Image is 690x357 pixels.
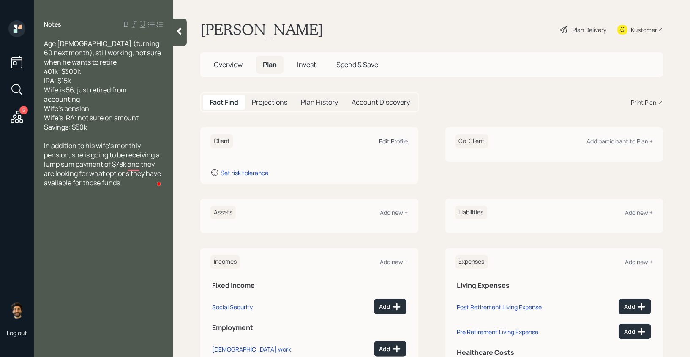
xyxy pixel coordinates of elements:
div: Social Security [212,303,253,311]
div: Add new + [625,258,653,266]
div: To enrich screen reader interactions, please activate Accessibility in Grammarly extension settings [44,39,163,187]
div: Edit Profile [379,137,408,145]
h6: Incomes [210,255,240,269]
h6: Liabilities [455,206,487,219]
div: 5 [19,106,28,114]
h5: Living Expenses [457,281,652,289]
label: Notes [44,20,61,29]
div: Kustomer [631,25,657,34]
span: Overview [214,60,243,69]
span: Plan [263,60,277,69]
div: Post Retirement Living Expense [457,303,542,311]
div: Add [379,303,401,311]
div: Add new + [625,208,653,216]
span: In addition to his wife's monthly pension, she is going to be receiving a lump sum payment of $78... [44,141,162,187]
button: Add [374,299,406,314]
h5: Employment [212,324,406,332]
div: Add new + [380,208,408,216]
div: [DEMOGRAPHIC_DATA] work [212,345,291,353]
div: Add new + [380,258,408,266]
h5: Healthcare Costs [457,349,652,357]
h5: Fixed Income [212,281,406,289]
button: Add [619,299,651,314]
div: Add [624,327,646,336]
img: eric-schwartz-headshot.png [8,302,25,319]
div: Log out [7,329,27,337]
button: Add [374,341,406,357]
div: Set risk tolerance [221,169,268,177]
div: Print Plan [631,98,656,107]
button: Add [619,324,651,339]
span: Age [DEMOGRAPHIC_DATA] (turning 60 next month), still working, not sure when he wants to retire 4... [44,39,162,132]
h6: Client [210,134,233,148]
h5: Fact Find [210,98,238,106]
h6: Assets [210,206,236,219]
div: Pre Retirement Living Expense [457,328,539,336]
span: Invest [297,60,316,69]
div: Plan Delivery [573,25,606,34]
span: Spend & Save [336,60,378,69]
h5: Plan History [301,98,338,106]
div: Add participant to Plan + [586,137,653,145]
h5: Projections [252,98,287,106]
h1: [PERSON_NAME] [200,20,323,39]
h5: Account Discovery [352,98,410,106]
div: Add [379,345,401,353]
div: Add [624,303,646,311]
h6: Expenses [455,255,488,269]
h6: Co-Client [455,134,488,148]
